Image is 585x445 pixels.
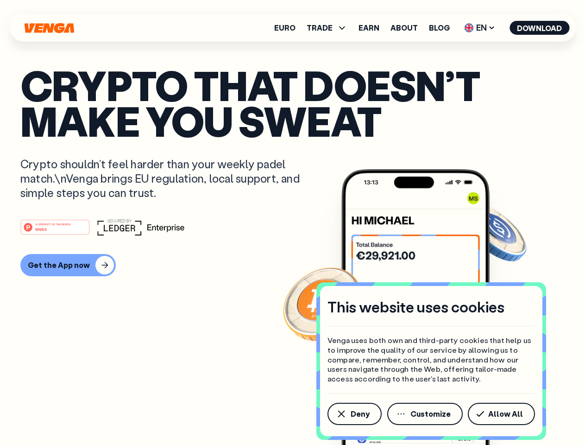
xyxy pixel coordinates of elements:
img: flag-uk [464,23,473,32]
img: Bitcoin [281,262,365,345]
button: Customize [387,403,463,425]
div: Get the App now [28,261,90,270]
span: Customize [410,410,451,418]
button: Get the App now [20,254,116,276]
span: TRADE [307,22,347,33]
a: Earn [359,24,379,32]
span: Allow All [488,410,523,418]
tspan: Web3 [35,226,47,231]
button: Download [510,21,569,35]
tspan: #1 PRODUCT OF THE MONTH [35,222,70,225]
p: Crypto shouldn’t feel harder than your weekly padel match.\nVenga brings EU regulation, local sup... [20,157,313,200]
h4: This website uses cookies [327,297,504,317]
span: Deny [351,410,370,418]
p: Crypto that doesn’t make you sweat [20,67,565,138]
a: About [390,24,418,32]
img: USDC coin [462,199,528,266]
button: Deny [327,403,382,425]
span: EN [461,20,498,35]
button: Allow All [468,403,535,425]
a: Get the App now [20,254,565,276]
a: Euro [274,24,296,32]
span: TRADE [307,24,333,32]
a: Blog [429,24,450,32]
a: #1 PRODUCT OF THE MONTHWeb3 [20,225,90,237]
p: Venga uses both own and third-party cookies that help us to improve the quality of our service by... [327,336,535,384]
svg: Home [23,23,75,33]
